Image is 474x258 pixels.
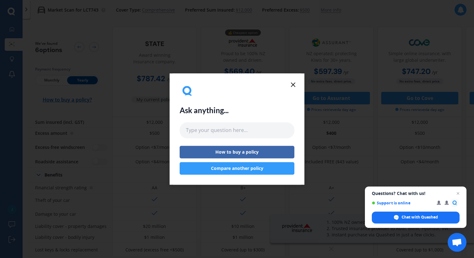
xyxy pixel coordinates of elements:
[180,146,294,158] button: How to buy a policy
[454,190,462,197] span: Close chat
[448,233,466,252] div: Open chat
[180,123,294,138] input: Type your question here...
[402,214,438,220] span: Chat with Quashed
[372,212,460,224] div: Chat with Quashed
[372,201,432,205] span: Support is online
[372,191,460,196] span: Questions? Chat with us!
[180,106,229,115] h2: Ask anything...
[180,162,294,175] button: Compare another policy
